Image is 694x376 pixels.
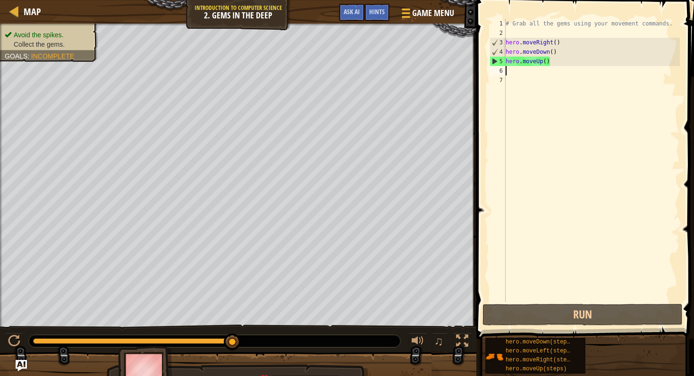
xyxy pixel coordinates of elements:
button: Adjust volume [408,333,427,352]
span: Goals [5,52,27,60]
div: 2 [490,28,506,38]
button: Toggle fullscreen [453,333,472,352]
span: Hints [369,7,385,16]
div: 1 [490,19,506,28]
span: ♫ [434,334,443,348]
a: Map [19,5,41,18]
button: Run [482,304,683,326]
span: Ask AI [344,7,360,16]
span: hero.moveLeft(steps) [506,348,574,354]
span: Avoid the spikes. [14,31,64,39]
button: Ask AI [16,360,27,371]
div: 7 [490,75,506,85]
div: 4 [490,47,506,57]
li: Avoid the spikes. [5,30,91,40]
button: ♫ [432,333,448,352]
span: Collect the gems. [14,41,65,48]
button: ⌘ + P: Play [5,333,24,352]
div: 5 [490,57,506,66]
span: Incomplete [31,52,74,60]
button: Game Menu [394,4,460,26]
span: hero.moveRight(steps) [506,357,577,363]
span: : [27,52,31,60]
div: 6 [490,66,506,75]
img: portrait.png [485,348,503,366]
button: Ask AI [339,4,364,21]
span: hero.moveUp(steps) [506,366,567,372]
li: Collect the gems. [5,40,91,49]
span: hero.moveDown(steps) [506,339,574,345]
div: 3 [490,38,506,47]
span: Map [24,5,41,18]
span: Game Menu [412,7,454,19]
